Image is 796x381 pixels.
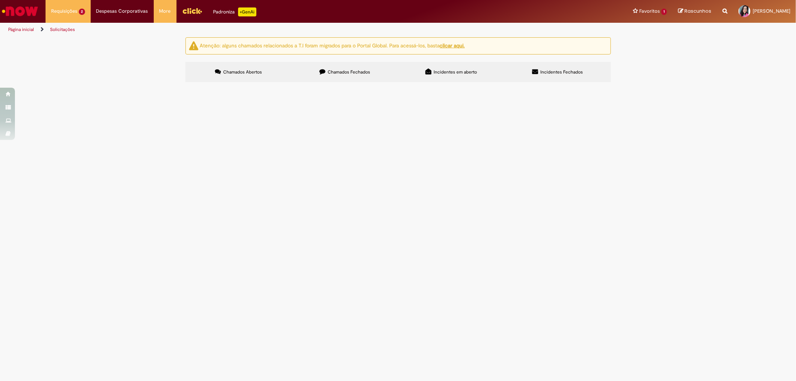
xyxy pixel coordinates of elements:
span: [PERSON_NAME] [753,8,790,14]
span: Incidentes em aberto [434,69,477,75]
ng-bind-html: Atenção: alguns chamados relacionados a T.I foram migrados para o Portal Global. Para acessá-los,... [200,42,465,49]
span: Chamados Fechados [328,69,370,75]
ul: Trilhas de página [6,23,525,37]
a: Rascunhos [678,8,711,15]
div: Padroniza [213,7,256,16]
a: Página inicial [8,26,34,32]
span: More [159,7,171,15]
a: Solicitações [50,26,75,32]
span: Rascunhos [684,7,711,15]
span: Chamados Abertos [223,69,262,75]
span: 1 [661,9,667,15]
span: Despesas Corporativas [96,7,148,15]
span: Incidentes Fechados [540,69,583,75]
img: ServiceNow [1,4,39,19]
img: click_logo_yellow_360x200.png [182,5,202,16]
span: Requisições [51,7,77,15]
p: +GenAi [238,7,256,16]
a: clicar aqui. [440,42,465,49]
span: 2 [79,9,85,15]
span: Favoritos [639,7,660,15]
